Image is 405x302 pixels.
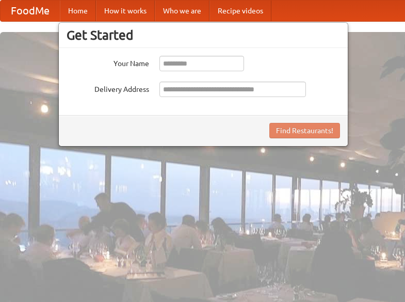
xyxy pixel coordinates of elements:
[60,1,96,21] a: Home
[67,27,340,43] h3: Get Started
[1,1,60,21] a: FoodMe
[155,1,209,21] a: Who we are
[96,1,155,21] a: How it works
[67,82,149,94] label: Delivery Address
[209,1,271,21] a: Recipe videos
[67,56,149,69] label: Your Name
[269,123,340,138] button: Find Restaurants!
